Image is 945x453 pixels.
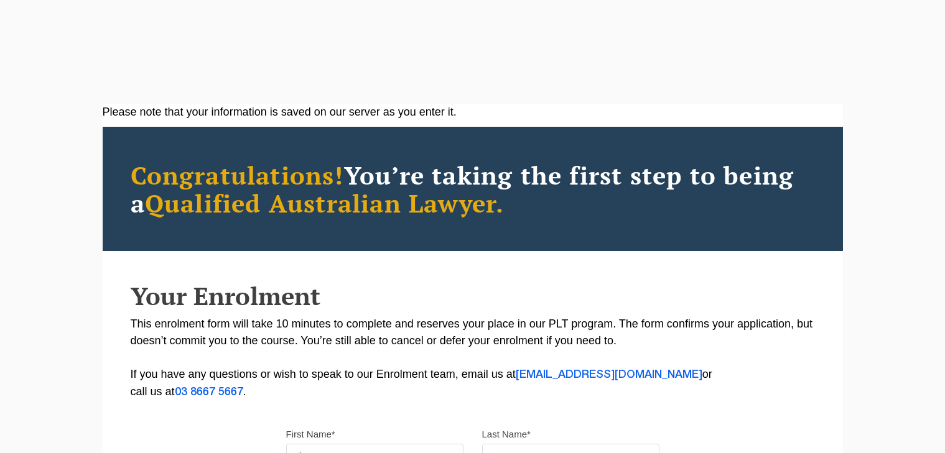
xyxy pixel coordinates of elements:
[286,428,335,441] label: First Name*
[482,428,531,441] label: Last Name*
[131,316,815,401] p: This enrolment form will take 10 minutes to complete and reserves your place in our PLT program. ...
[131,282,815,309] h2: Your Enrolment
[145,186,505,219] span: Qualified Australian Lawyer.
[175,387,243,397] a: 03 8667 5667
[516,370,702,380] a: [EMAIL_ADDRESS][DOMAIN_NAME]
[131,158,344,191] span: Congratulations!
[131,161,815,217] h2: You’re taking the first step to being a
[103,104,843,121] div: Please note that your information is saved on our server as you enter it.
